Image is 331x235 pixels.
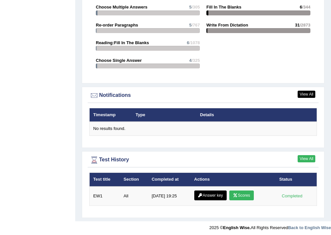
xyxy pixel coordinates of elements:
th: Completed at [148,173,191,187]
span: 5 [189,5,191,9]
span: 5 [189,23,191,27]
a: Scores [229,190,253,200]
strong: Re-order Paragraphs [96,23,138,27]
strong: Reading:Fill In The Blanks [96,40,149,45]
span: 31 [295,23,300,27]
strong: English Wise. [223,225,251,230]
th: Actions [191,173,276,187]
span: 6 [187,40,189,45]
span: /305 [192,5,200,9]
div: Test History [89,155,317,165]
span: /325 [192,58,200,63]
strong: Fill In The Blanks [206,5,241,9]
div: Completed [279,192,305,199]
span: /767 [192,23,200,27]
th: Status [276,173,317,187]
td: EW1 [90,187,120,206]
a: Back to English Wise [288,225,331,230]
td: [DATE] 19:25 [148,187,191,206]
span: /2873 [300,23,310,27]
a: Answer key [194,190,227,200]
th: Section [120,173,148,187]
strong: Choose Single Answer [96,58,142,63]
span: /1078 [189,40,200,45]
a: View All [298,91,315,98]
span: 6 [300,5,302,9]
div: No results found. [93,126,313,132]
div: 2025 © All Rights Reserved [209,221,331,231]
td: All [120,187,148,206]
div: Notifications [89,91,317,100]
strong: Write From Dictation [206,23,248,27]
span: 4 [189,58,191,63]
strong: Choose Multiple Answers [96,5,148,9]
th: Details [197,108,278,122]
th: Type [132,108,197,122]
th: Test title [90,173,120,187]
span: /344 [302,5,310,9]
th: Timestamp [90,108,132,122]
a: View All [298,155,315,162]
